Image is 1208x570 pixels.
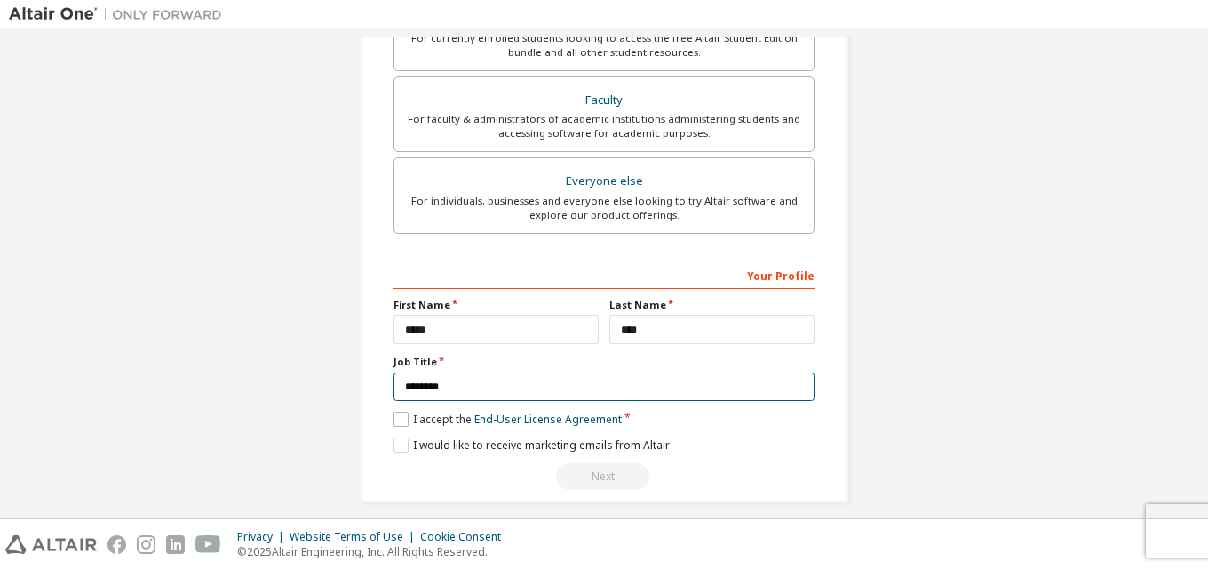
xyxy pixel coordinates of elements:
div: For individuals, businesses and everyone else looking to try Altair software and explore our prod... [405,194,803,222]
div: Everyone else [405,169,803,194]
div: Read and acccept EULA to continue [393,463,815,490]
p: © 2025 Altair Engineering, Inc. All Rights Reserved. [237,544,512,559]
label: I accept the [393,412,622,427]
img: instagram.svg [137,535,155,554]
img: youtube.svg [195,535,221,554]
div: Website Terms of Use [290,530,420,544]
img: facebook.svg [107,535,126,554]
img: linkedin.svg [166,535,185,554]
div: For faculty & administrators of academic institutions administering students and accessing softwa... [405,112,803,140]
div: For currently enrolled students looking to access the free Altair Student Edition bundle and all ... [405,31,803,60]
a: End-User License Agreement [474,412,622,427]
div: Faculty [405,88,803,113]
label: Job Title [393,355,815,369]
img: altair_logo.svg [5,535,97,554]
label: I would like to receive marketing emails from Altair [393,438,670,453]
div: Cookie Consent [420,530,512,544]
label: First Name [393,298,599,312]
div: Privacy [237,530,290,544]
img: Altair One [9,5,231,23]
label: Last Name [609,298,815,312]
div: Your Profile [393,261,815,289]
